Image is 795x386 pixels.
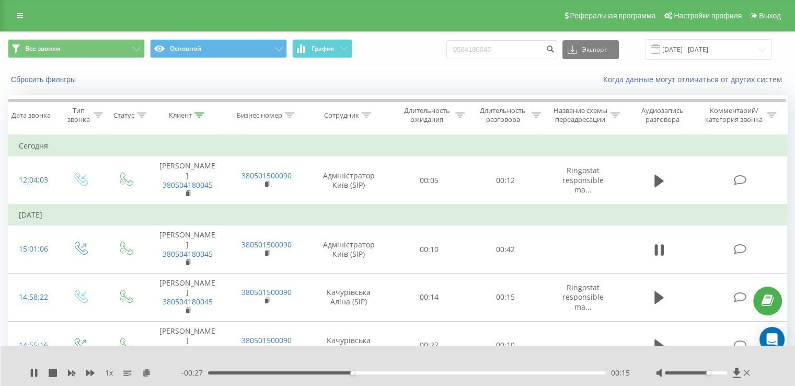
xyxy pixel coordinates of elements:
[169,111,192,120] div: Клиент
[181,368,208,378] span: - 00:27
[562,40,619,59] button: Экспорт
[324,111,359,120] div: Сотрудник
[19,335,47,356] div: 14:55:16
[759,12,781,20] span: Выход
[19,170,47,190] div: 12:04:03
[237,111,282,120] div: Бизнес номер
[603,74,787,84] a: Когда данные могут отличаться от других систем
[113,111,134,120] div: Статус
[632,106,693,124] div: Аудиозапись разговора
[241,171,292,180] a: 380501500090
[19,287,47,308] div: 14:58:22
[163,297,213,306] a: 380504180045
[759,327,785,352] div: Open Intercom Messenger
[148,321,227,369] td: [PERSON_NAME]
[241,240,292,249] a: 380501500090
[306,225,391,274] td: Адміністратор Київ (SIP)
[66,106,90,124] div: Тип звонка
[553,106,608,124] div: Название схемы переадресации
[150,39,287,58] button: Основной
[401,106,453,124] div: Длительность ожидания
[148,225,227,274] td: [PERSON_NAME]
[8,135,787,156] td: Сегодня
[611,368,630,378] span: 00:15
[292,39,352,58] button: График
[312,45,335,52] span: График
[241,287,292,297] a: 380501500090
[148,274,227,322] td: [PERSON_NAME]
[391,321,467,369] td: 00:27
[570,12,655,20] span: Реферальная программа
[8,75,81,84] button: Сбросить фильтры
[391,156,467,205] td: 00:05
[467,225,543,274] td: 00:42
[163,345,213,355] a: 380504180045
[163,249,213,259] a: 380504180045
[706,371,710,375] div: Accessibility label
[467,156,543,205] td: 00:12
[703,106,764,124] div: Комментарий/категория звонка
[148,156,227,205] td: [PERSON_NAME]
[350,371,354,375] div: Accessibility label
[306,274,391,322] td: Качурівська Аліна (SIP)
[105,368,113,378] span: 1 x
[241,335,292,345] a: 380501500090
[562,282,604,311] span: Ringostat responsible ma...
[306,321,391,369] td: Качурівська Аліна (SIP)
[446,40,557,59] input: Поиск по номеру
[674,12,742,20] span: Настройки профиля
[562,165,604,194] span: Ringostat responsible ma...
[163,180,213,190] a: 380504180045
[25,44,60,53] span: Все звонки
[477,106,529,124] div: Длительность разговора
[467,321,543,369] td: 00:10
[467,274,543,322] td: 00:15
[391,274,467,322] td: 00:14
[306,156,391,205] td: Адміністратор Київ (SIP)
[11,111,51,120] div: Дата звонка
[391,225,467,274] td: 00:10
[8,205,787,225] td: [DATE]
[8,39,145,58] button: Все звонки
[19,239,47,259] div: 15:01:06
